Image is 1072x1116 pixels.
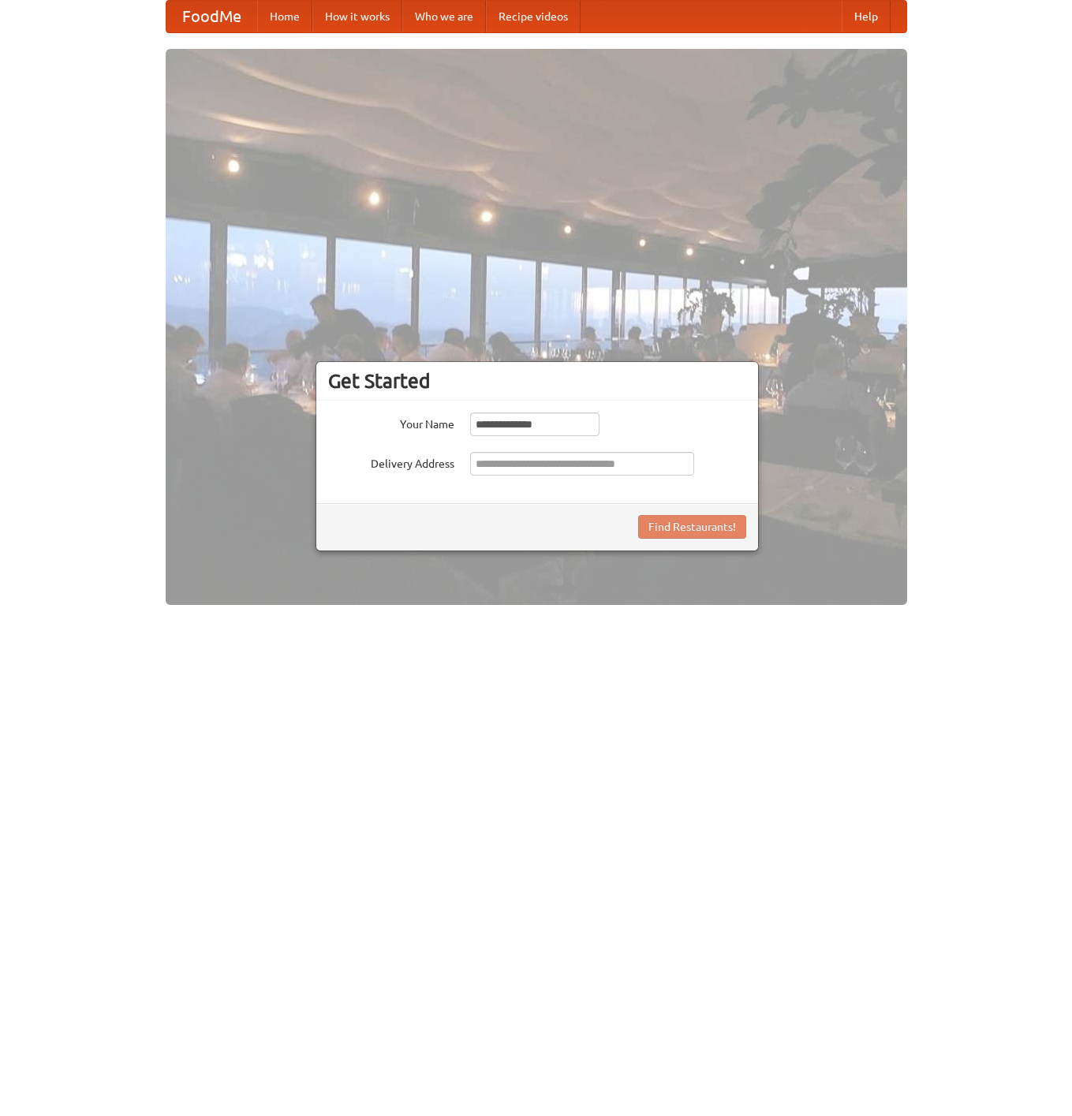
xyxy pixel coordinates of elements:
[638,515,746,539] button: Find Restaurants!
[402,1,486,32] a: Who we are
[328,412,454,432] label: Your Name
[312,1,402,32] a: How it works
[328,452,454,472] label: Delivery Address
[257,1,312,32] a: Home
[328,369,746,393] h3: Get Started
[486,1,581,32] a: Recipe videos
[842,1,891,32] a: Help
[166,1,257,32] a: FoodMe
